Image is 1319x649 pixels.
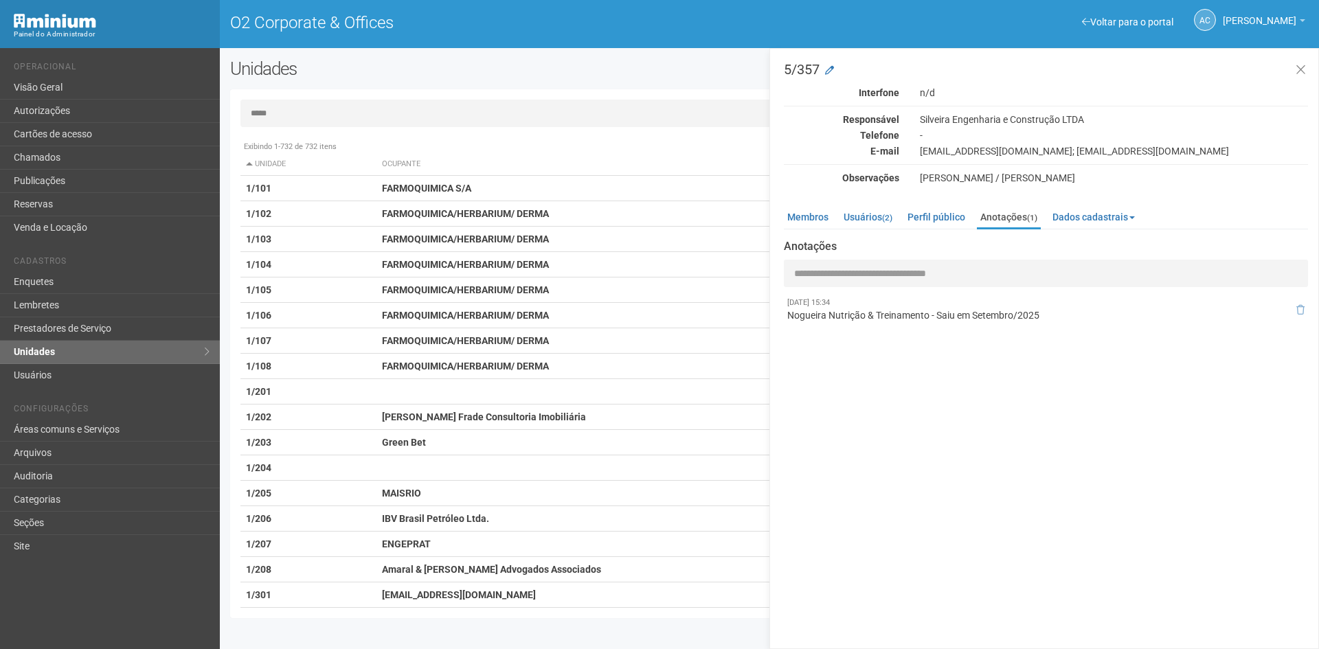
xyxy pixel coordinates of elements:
div: [DATE] 15:34 [787,297,1276,308]
strong: ENGEPRAT [382,538,431,549]
small: (1) [1027,213,1037,223]
strong: FARMOQUIMICA/HERBARIUM/ DERMA [382,234,549,244]
strong: 1/301 [246,589,271,600]
strong: 1/104 [246,259,271,270]
strong: 1/204 [246,462,271,473]
li: Operacional [14,62,210,76]
strong: 1/202 [246,411,271,422]
a: Anotações(1) [977,207,1041,229]
th: Unidade: activate to sort column descending [240,153,376,176]
div: Responsável [774,113,910,126]
strong: 1/102 [246,208,271,219]
strong: 1/205 [246,488,271,499]
strong: 1/108 [246,361,271,372]
strong: FARMOQUIMICA/HERBARIUM/ DERMA [382,335,549,346]
strong: FARMOQUIMICA/HERBARIUM/ DERMA [382,310,549,321]
strong: 1/201 [246,386,271,397]
a: Perfil público [904,207,969,227]
div: Painel do Administrador [14,28,210,41]
strong: 1/208 [246,564,271,575]
div: n/d [910,87,1318,99]
a: [PERSON_NAME] [1223,17,1305,28]
strong: 1/101 [246,183,271,194]
a: Membros [784,207,832,227]
div: [PERSON_NAME] / [PERSON_NAME] [910,172,1318,184]
strong: 1/106 [246,310,271,321]
strong: 1/103 [246,234,271,244]
strong: Anotações [784,240,1308,253]
strong: FARMOQUIMICA/HERBARIUM/ DERMA [382,361,549,372]
div: E-mail [774,145,910,157]
strong: [PERSON_NAME] Frade Consultoria Imobiliária [382,411,586,422]
a: Voltar para o portal [1082,16,1173,27]
img: Minium [14,14,96,28]
div: Interfone [774,87,910,99]
div: Silveira Engenharia e Construção LTDA [910,113,1318,126]
div: - [910,129,1318,141]
strong: FARMOQUIMICA S/A [382,183,471,194]
div: Exibindo 1-732 de 732 itens [240,141,1298,153]
li: Configurações [14,404,210,418]
a: Dados cadastrais [1049,207,1138,227]
td: Nogueira Nutrição & Treinamento - Saiu em Setembro/2025 [784,294,1279,326]
strong: 1/107 [246,335,271,346]
a: AC [1194,9,1216,31]
strong: 1/207 [246,538,271,549]
small: (2) [882,213,892,223]
strong: 1/206 [246,513,271,524]
strong: IBV Brasil Petróleo Ltda. [382,513,489,524]
div: Observações [774,172,910,184]
strong: Green Bet [382,437,426,448]
strong: [EMAIL_ADDRESS][DOMAIN_NAME] [382,589,536,600]
th: Ocupante: activate to sort column ascending [376,153,843,176]
a: Excluir anotação [1296,304,1305,315]
strong: FARMOQUIMICA/HERBARIUM/ DERMA [382,284,549,295]
strong: Amaral & [PERSON_NAME] Advogados Associados [382,564,601,575]
strong: 1/203 [246,437,271,448]
div: [EMAIL_ADDRESS][DOMAIN_NAME]; [EMAIL_ADDRESS][DOMAIN_NAME] [910,145,1318,157]
strong: 1/105 [246,284,271,295]
h1: O2 Corporate & Offices [230,14,759,32]
strong: FARMOQUIMICA/HERBARIUM/ DERMA [382,259,549,270]
strong: MAISRIO [382,488,421,499]
h2: Unidades [230,58,668,79]
span: Ana Carla de Carvalho Silva [1223,2,1296,26]
li: Cadastros [14,256,210,271]
div: Telefone [774,129,910,141]
a: Modificar a unidade [825,64,834,78]
strong: FARMOQUIMICA/HERBARIUM/ DERMA [382,208,549,219]
h3: 5/357 [784,62,1308,76]
a: Usuários(2) [840,207,896,227]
